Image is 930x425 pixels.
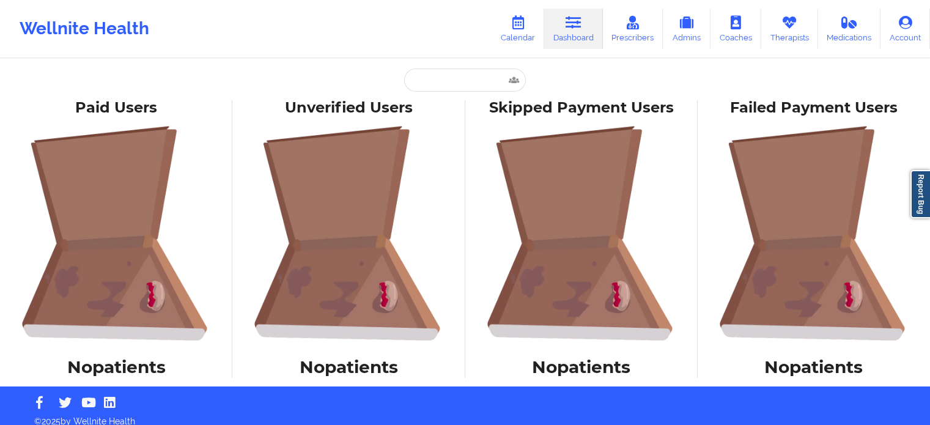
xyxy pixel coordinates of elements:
a: Report Bug [910,170,930,218]
a: Prescribers [603,9,663,49]
img: foRBiVDZMKwAAAAASUVORK5CYII= [9,125,224,341]
div: Unverified Users [241,98,456,117]
a: Coaches [710,9,761,49]
h1: No patients [9,356,224,378]
h1: No patients [706,356,921,378]
a: Medications [818,9,881,49]
a: Calendar [492,9,544,49]
a: Therapists [761,9,818,49]
h1: No patients [241,356,456,378]
h1: No patients [474,356,689,378]
div: Skipped Payment Users [474,98,689,117]
div: Paid Users [9,98,224,117]
img: foRBiVDZMKwAAAAASUVORK5CYII= [474,125,689,341]
a: Admins [663,9,710,49]
img: foRBiVDZMKwAAAAASUVORK5CYII= [241,125,456,341]
div: Failed Payment Users [706,98,921,117]
a: Dashboard [544,9,603,49]
a: Account [880,9,930,49]
img: foRBiVDZMKwAAAAASUVORK5CYII= [706,125,921,341]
